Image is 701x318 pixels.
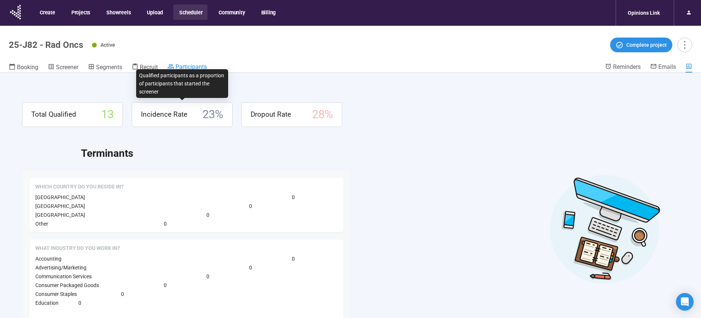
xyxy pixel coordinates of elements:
button: Complete project [610,38,672,52]
a: Segments [88,63,122,73]
span: Segments [96,64,122,71]
span: 0 [206,272,209,280]
span: Dropout Rate [251,109,291,120]
span: Booking [17,64,38,71]
span: Participants [176,63,207,70]
a: Participants [167,63,207,72]
span: Emails [658,63,676,70]
a: Reminders [605,63,641,72]
span: Consumer Packaged Goods [35,282,99,288]
span: Total Qualified [31,109,76,120]
span: 0 [164,220,167,228]
span: 0 [249,264,252,272]
span: 0 [164,281,167,289]
h2: Terminants [81,145,679,162]
h1: 25-J82 - Rad Oncs [9,40,83,50]
button: Showreels [100,4,136,20]
div: Opinions Link [623,6,664,20]
span: Education [35,300,59,306]
span: [GEOGRAPHIC_DATA] [35,203,85,209]
a: Booking [9,63,38,73]
span: Advertising/Marketing [35,265,86,271]
span: Consumer Staples [35,291,77,297]
span: 23 % [202,106,223,124]
span: [GEOGRAPHIC_DATA] [35,212,85,218]
span: Accounting [35,256,61,262]
span: 0 [249,202,252,210]
span: Reminders [613,63,641,70]
span: Which country do you reside in? [35,183,124,191]
span: Communication Services [35,273,92,279]
span: 28 % [312,106,333,124]
div: Qualified participants as a proportion of participants that started the screener [136,69,228,98]
span: Recruit [140,64,158,71]
span: 0 [121,290,124,298]
span: more [680,40,690,50]
span: What Industry do you work in? [35,245,120,252]
span: 13 [101,106,114,124]
span: Active [100,42,115,48]
span: 0 [292,255,295,263]
img: Desktop work notes [549,174,661,285]
button: Scheduler [173,4,208,20]
button: more [677,38,692,52]
button: Projects [66,4,95,20]
a: Recruit [132,63,158,73]
button: Billing [255,4,281,20]
div: Open Intercom Messenger [676,293,694,311]
button: Upload [141,4,168,20]
a: Screener [48,63,78,73]
a: Emails [650,63,676,72]
button: Create [34,4,60,20]
span: 0 [78,299,81,307]
span: 0 [206,211,209,219]
span: 0 [292,193,295,201]
span: Incidence Rate [141,109,187,120]
span: Complete project [626,41,667,49]
span: [GEOGRAPHIC_DATA] [35,194,85,200]
span: Screener [56,64,78,71]
span: Other [35,221,48,227]
button: Community [213,4,250,20]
